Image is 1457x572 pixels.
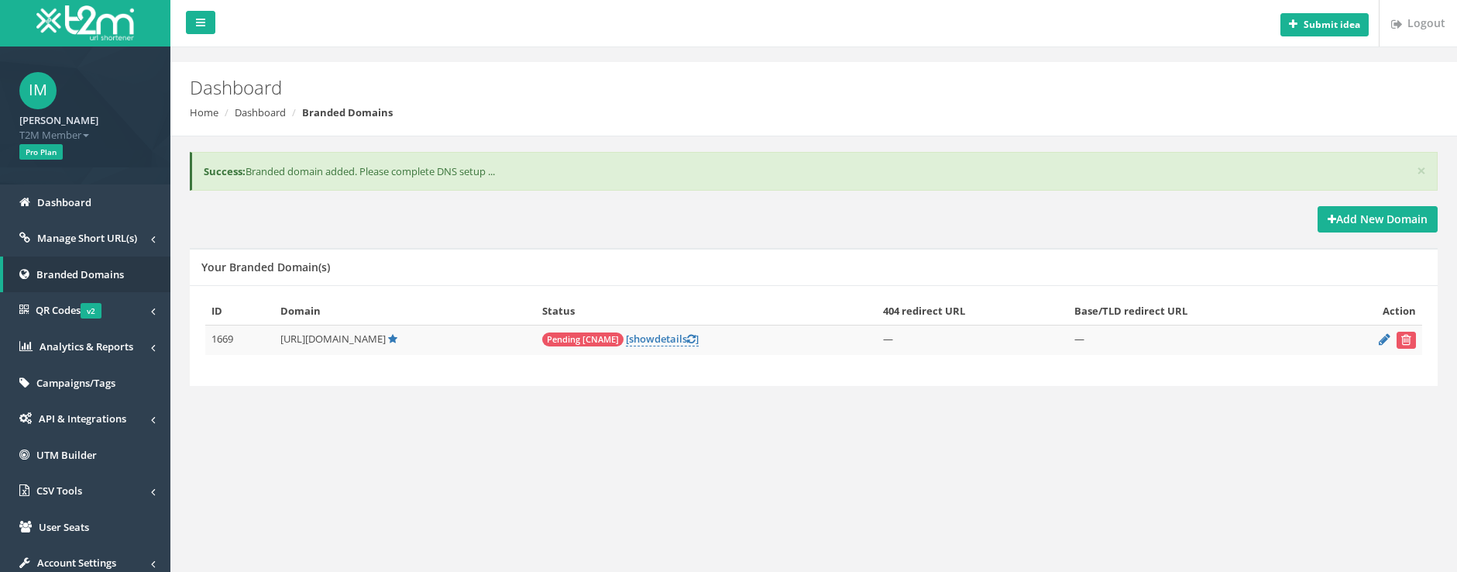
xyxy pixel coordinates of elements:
th: Status [536,298,878,325]
strong: Branded Domains [302,105,393,119]
a: Add New Domain [1318,206,1438,233]
span: Manage Short URL(s) [37,231,137,245]
span: UTM Builder [36,448,97,462]
span: Analytics & Reports [40,339,133,353]
td: 1669 [205,325,274,355]
a: [PERSON_NAME] T2M Member [19,109,151,142]
th: Domain [274,298,536,325]
div: Branded domain added. Please complete DNS setup ... [190,152,1438,191]
h5: Your Branded Domain(s) [201,261,330,273]
span: Pending [CNAME] [542,333,624,346]
th: Base/TLD redirect URL [1068,298,1322,325]
span: Dashboard [37,195,91,209]
span: Pro Plan [19,144,63,160]
span: IM [19,72,57,109]
strong: Add New Domain [1328,212,1428,226]
span: QR Codes [36,303,101,317]
span: User Seats [39,520,89,534]
span: T2M Member [19,128,151,143]
td: — [877,325,1068,355]
span: [URL][DOMAIN_NAME] [280,332,386,346]
th: Action [1322,298,1422,325]
span: Account Settings [37,556,116,570]
span: Branded Domains [36,267,124,281]
b: Success: [204,164,246,178]
span: CSV Tools [36,484,82,498]
strong: [PERSON_NAME] [19,113,98,127]
th: ID [205,298,274,325]
button: × [1417,163,1426,179]
a: Home [190,105,218,119]
span: Campaigns/Tags [36,376,115,390]
button: Submit idea [1280,13,1369,36]
h2: Dashboard [190,78,1226,98]
b: Submit idea [1304,18,1360,31]
span: show [629,332,655,346]
a: [showdetails] [626,332,699,346]
th: 404 redirect URL [877,298,1068,325]
a: Dashboard [235,105,286,119]
img: T2M [36,5,134,40]
a: Default [388,332,397,346]
td: — [1068,325,1322,355]
span: v2 [81,303,101,319]
span: API & Integrations [39,412,126,426]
